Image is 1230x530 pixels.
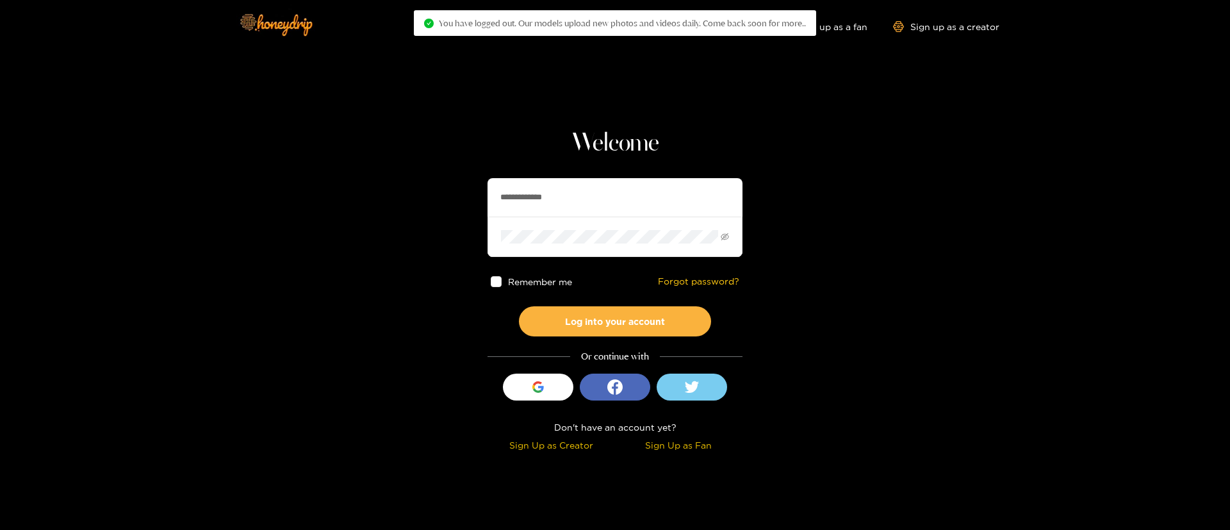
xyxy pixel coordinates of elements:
span: check-circle [424,19,434,28]
div: Sign Up as Creator [491,438,612,452]
button: Log into your account [519,306,711,336]
div: Don't have an account yet? [488,420,742,435]
div: Sign Up as Fan [618,438,739,452]
a: Forgot password? [658,276,739,287]
span: Remember me [508,277,572,286]
span: You have logged out. Our models upload new photos and videos daily. Come back soon for more.. [439,18,806,28]
a: Sign up as a fan [780,21,867,32]
a: Sign up as a creator [893,21,999,32]
span: eye-invisible [721,233,729,241]
div: Or continue with [488,349,742,364]
h1: Welcome [488,128,742,159]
